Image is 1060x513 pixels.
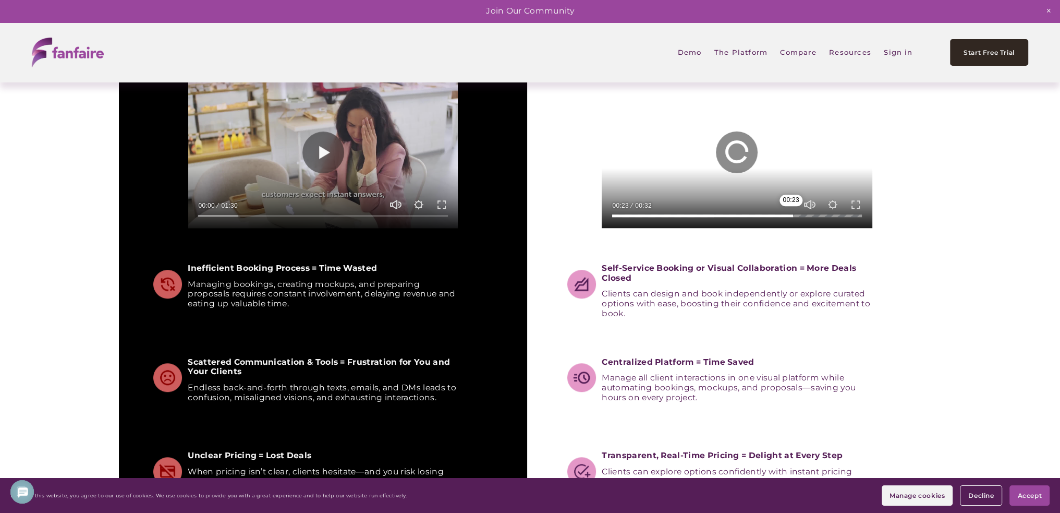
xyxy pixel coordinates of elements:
span: The Platform [714,41,767,63]
span: Manage all client interactions in one visual platform while automating bookings, mockups, and pro... [602,373,858,402]
button: Manage cookies [882,485,953,506]
span: Clients can explore options confidently with instant pricing updates, creating a seamless and enj... [602,467,854,496]
strong: Scattered Communication & Tools = Frustration for You and Your Clients [188,357,452,377]
div: Duration [631,200,654,211]
a: Demo [678,41,702,64]
strong: Unclear Pricing = Lost Deals [188,450,311,460]
span: When pricing isn’t clear, clients hesitate—and you risk losing bookings even after investing time... [188,467,446,486]
span: Clients can design and book independently or explore curated options with ease, boosting their co... [602,289,872,318]
div: Duration [217,200,240,211]
button: Accept [1009,485,1050,506]
div: Current time [198,200,217,211]
strong: Self-Service Booking or Visual Collaboration = More Deals Closed [602,263,858,283]
p: By using this website, you agree to our use of cookies. We use cookies to provide you with a grea... [10,493,407,499]
a: folder dropdown [714,41,767,64]
div: Current time [612,200,631,211]
a: Start Free Trial [950,39,1028,66]
a: folder dropdown [829,41,871,64]
button: Play [302,132,344,173]
span: Accept [1017,492,1042,499]
span: Decline [968,492,994,499]
img: fanfaire [32,38,104,67]
span: Manage cookies [890,492,945,499]
span: Managing bookings, creating mockups, and preparing proposals requires constant involvement, delay... [188,279,457,308]
strong: Inefficient Booking Process = Time Wasted [188,263,377,273]
input: Seek [612,212,861,220]
strong: Centralized Platform = Time Saved [602,357,754,367]
a: Compare [780,41,816,64]
span: Resources [829,41,871,63]
strong: Transparent, Real-Time Pricing = Delight at Every Step [602,450,843,460]
button: Decline [960,485,1002,506]
span: Endless back-and-forth through texts, emails, and DMs leads to confusion, misaligned visions, and... [188,383,458,402]
input: Seek [198,212,447,220]
a: Sign in [884,41,912,64]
